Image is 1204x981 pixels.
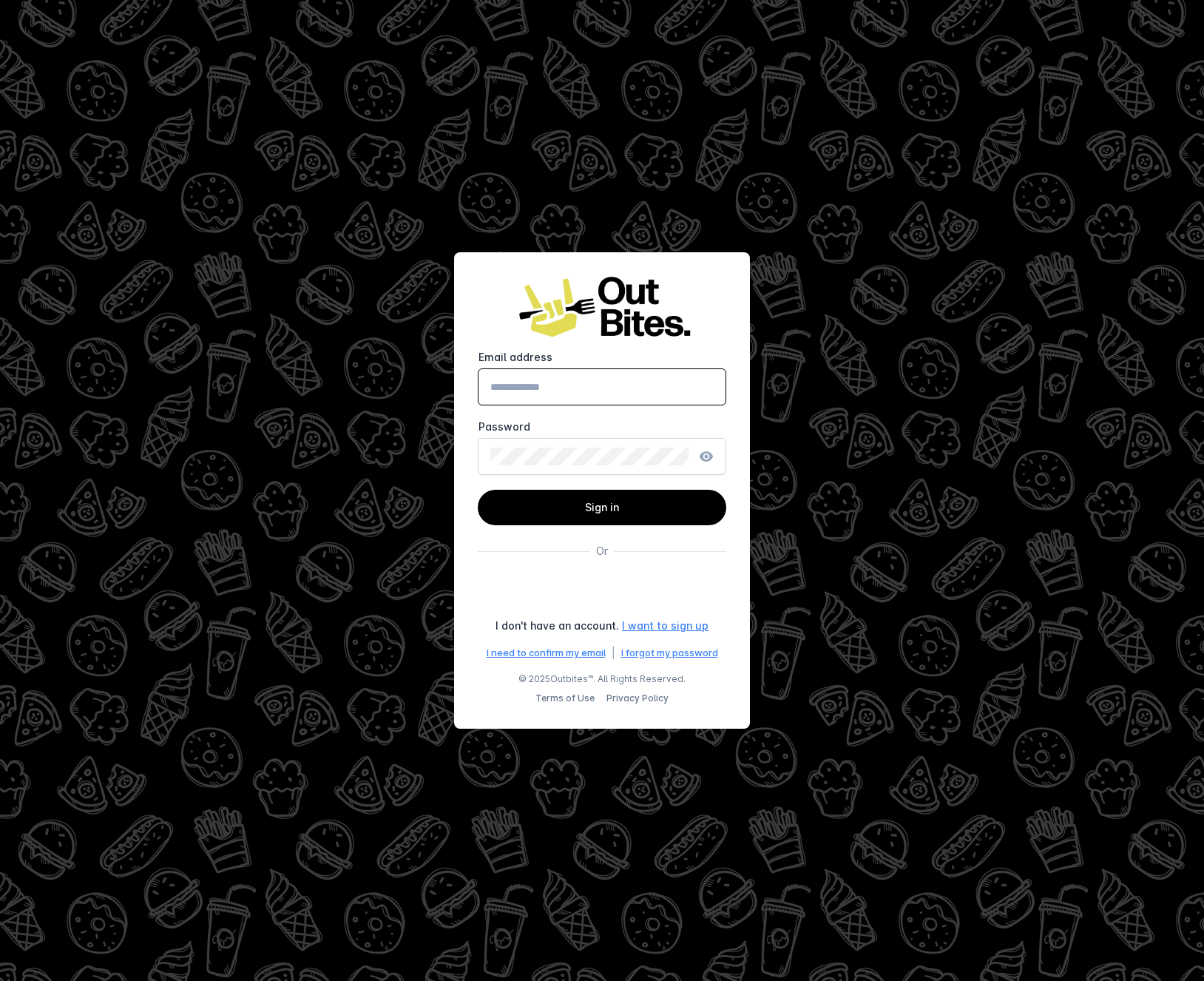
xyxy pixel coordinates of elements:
[612,645,615,661] div: |
[606,692,669,704] a: Privacy Policy
[487,646,606,661] a: I need to confirm my email
[550,673,593,684] a: Outbites™
[476,575,728,607] div: Sign in with Google. Opens in new tab
[469,575,735,607] iframe: Sign in with Google Button
[900,15,1189,218] iframe: Sign in with Google Dialog
[621,646,718,661] a: I forgot my password
[518,672,686,686] span: © 2025 . All Rights Reserved.
[622,618,708,633] a: I want to sign up
[535,692,595,704] a: Terms of Use
[596,543,608,559] div: Or
[585,501,619,513] span: Sign in
[513,276,691,339] img: Logo image
[478,420,530,433] mat-label: Password
[478,351,552,363] mat-label: Email address
[478,490,726,525] button: Sign in
[496,618,619,633] div: I don't have an account.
